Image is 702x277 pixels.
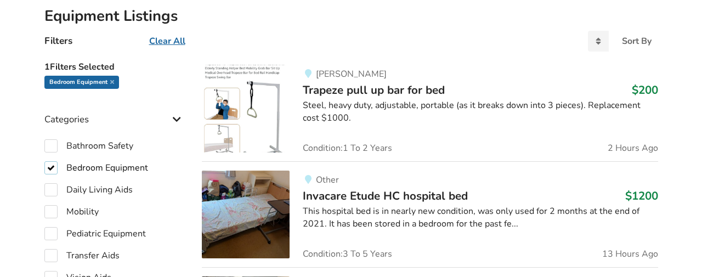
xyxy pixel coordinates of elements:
[632,83,658,97] h3: $200
[44,92,185,131] div: Categories
[202,65,658,161] a: bedroom equipment-trapeze pull up bar for bed[PERSON_NAME]Trapeze pull up bar for bed$200Steel, h...
[303,99,658,125] div: Steel, heavy duty, adjustable, portable (as it breaks down into 3 pieces). Replacement cost $1000.
[44,76,119,89] div: Bedroom Equipment
[303,144,392,152] span: Condition: 1 To 2 Years
[44,56,185,76] h5: 1 Filters Selected
[202,171,290,258] img: bedroom equipment-invacare etude hc hospital bed
[303,205,658,230] div: This hospital bed is in nearly new condition, was only used for 2 months at the end of 2021. It h...
[202,161,658,267] a: bedroom equipment-invacare etude hc hospital bedOtherInvacare Etude HC hospital bed$1200This hosp...
[44,227,146,240] label: Pediatric Equipment
[608,144,658,152] span: 2 Hours Ago
[149,35,185,47] u: Clear All
[602,250,658,258] span: 13 Hours Ago
[316,174,339,186] span: Other
[303,250,392,258] span: Condition: 3 To 5 Years
[44,205,99,218] label: Mobility
[44,161,148,174] label: Bedroom Equipment
[44,249,120,262] label: Transfer Aids
[44,183,133,196] label: Daily Living Aids
[303,82,445,98] span: Trapeze pull up bar for bed
[202,65,290,152] img: bedroom equipment-trapeze pull up bar for bed
[44,35,72,47] h4: Filters
[44,7,658,26] h2: Equipment Listings
[622,37,652,46] div: Sort By
[44,139,133,152] label: Bathroom Safety
[303,188,468,203] span: Invacare Etude HC hospital bed
[316,68,387,80] span: [PERSON_NAME]
[625,189,658,203] h3: $1200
